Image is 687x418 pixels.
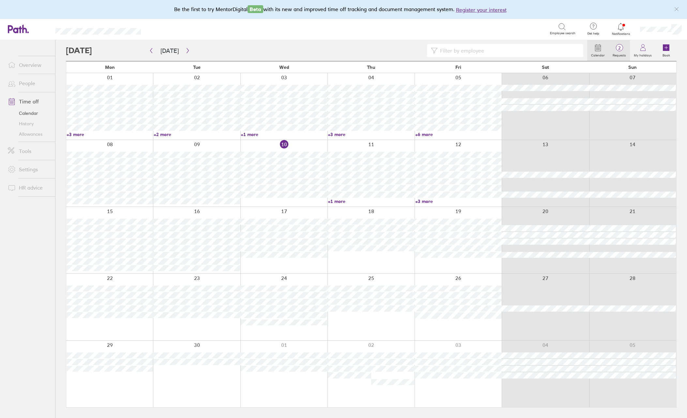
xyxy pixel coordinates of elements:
[415,198,502,204] a: +3 more
[3,108,55,118] a: Calendar
[583,32,604,36] span: Get help
[367,65,375,70] span: Thu
[241,132,327,137] a: +1 more
[656,40,677,61] a: Book
[105,65,115,70] span: Mon
[542,65,549,70] span: Sat
[279,65,289,70] span: Wed
[328,198,414,204] a: +1 more
[3,145,55,158] a: Tools
[3,58,55,71] a: Overview
[550,31,575,35] span: Employee search
[587,52,609,57] label: Calendar
[628,65,637,70] span: Sun
[67,132,153,137] a: +3 more
[587,40,609,61] a: Calendar
[3,163,55,176] a: Settings
[609,45,630,51] span: 2
[159,26,175,32] div: Search
[3,95,55,108] a: Time off
[3,118,55,129] a: History
[3,181,55,194] a: HR advice
[609,40,630,61] a: 2Requests
[328,132,414,137] a: +3 more
[609,52,630,57] label: Requests
[155,45,184,56] button: [DATE]
[455,65,461,70] span: Fri
[248,5,263,13] span: Beta
[610,22,632,36] a: Notifications
[437,44,579,57] input: Filter by employee
[3,129,55,139] a: Allowances
[174,5,513,14] div: Be the first to try MentorDigital with its new and improved time off tracking and document manage...
[456,6,507,14] button: Register your interest
[630,52,656,57] label: My holidays
[659,52,674,57] label: Book
[610,32,632,36] span: Notifications
[3,77,55,90] a: People
[154,132,240,137] a: +2 more
[630,40,656,61] a: My holidays
[415,132,502,137] a: +6 more
[193,65,201,70] span: Tue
